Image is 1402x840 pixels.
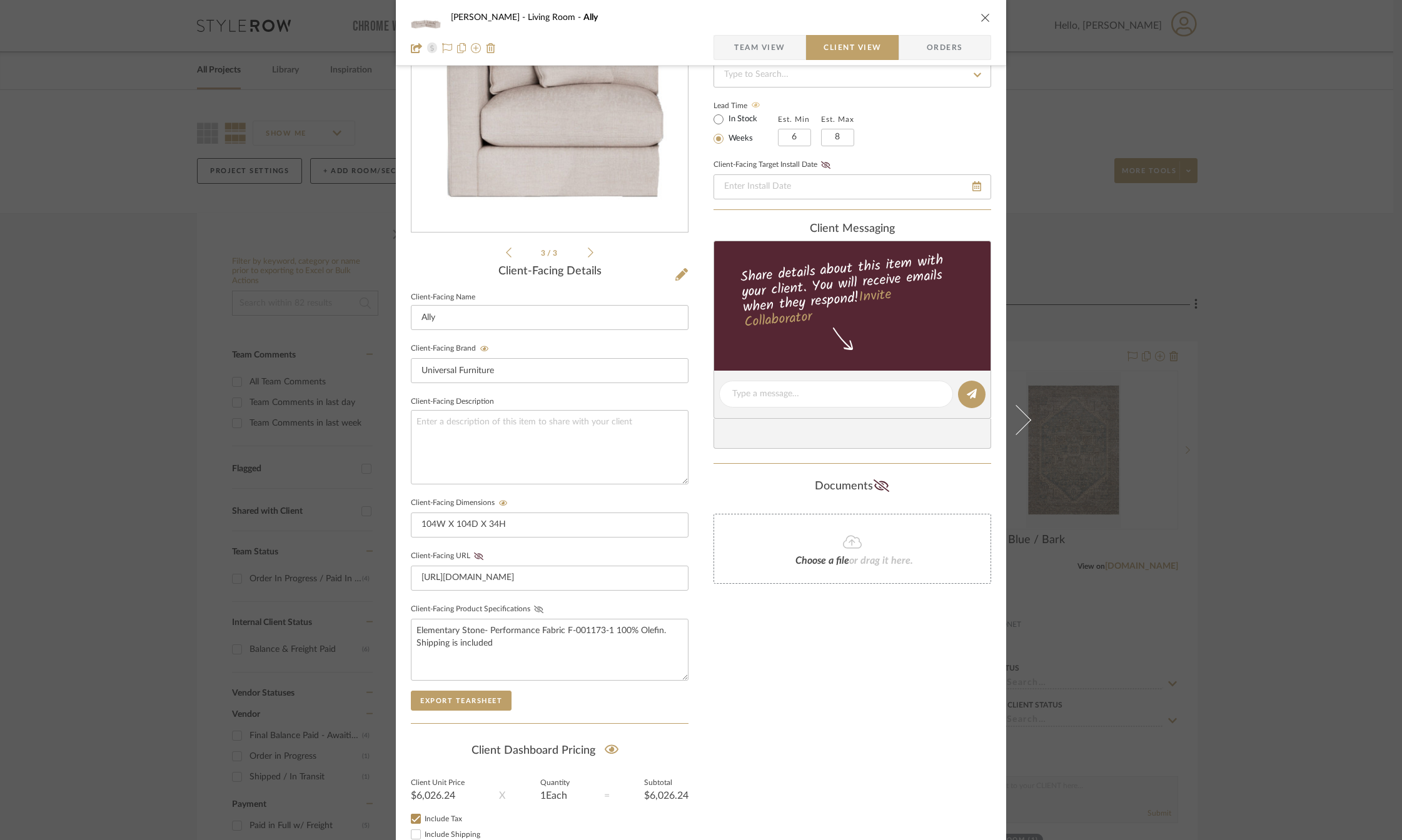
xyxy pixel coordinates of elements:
[411,294,475,301] label: Client-Facing Name
[411,305,688,330] input: Enter Client-Facing Item Name
[528,13,583,22] span: Living Room
[980,12,991,23] button: close
[425,815,462,822] span: Include Tax
[583,13,598,22] span: Ally
[714,62,991,87] input: Type to Search…
[541,249,547,257] span: 3
[411,499,512,507] label: Client-Facing Dimensions
[714,161,834,169] label: Client-Facing Target Install Date
[425,831,480,838] span: Include Shipping
[913,35,977,60] span: Orders
[499,788,505,803] div: X
[714,174,991,199] input: Enter Install Date
[712,249,993,333] div: Share details about this item with your client. You will receive emails when they respond!
[476,344,493,353] button: Client-Facing Brand
[411,265,688,279] div: Client-Facing Details
[411,512,688,537] input: Enter item dimensions
[726,114,757,125] label: In Stock
[486,43,496,53] img: Remove from project
[821,115,854,124] label: Est. Max
[604,788,610,803] div: =
[451,13,528,22] span: [PERSON_NAME]
[411,552,487,561] label: Client-Facing URL
[795,556,849,566] span: Choose a file
[411,399,494,405] label: Client-Facing Description
[726,133,753,144] label: Weeks
[530,605,547,614] button: Client-Facing Product Specifications
[540,780,570,786] label: Quantity
[714,111,778,146] mat-radio-group: Select item type
[411,736,688,765] div: Client Dashboard Pricing
[411,344,493,353] label: Client-Facing Brand
[411,605,547,614] label: Client-Facing Product Specifications
[470,552,487,561] button: Client-Facing URL
[540,791,570,801] div: 1 Each
[547,249,553,257] span: /
[714,100,778,111] label: Lead Time
[411,691,512,711] button: Export Tearsheet
[495,499,512,507] button: Client-Facing Dimensions
[411,5,441,30] img: f191a471-dc21-4afd-a48d-f56a8b847052_48x40.jpg
[553,249,559,257] span: 3
[714,222,991,236] div: client Messaging
[644,791,688,801] div: $6,026.24
[849,556,913,566] span: or drag it here.
[411,780,465,786] label: Client Unit Price
[644,780,688,786] label: Subtotal
[411,566,688,591] input: Enter item URL
[411,791,465,801] div: $6,026.24
[411,358,688,383] input: Enter Client-Facing Brand
[747,99,764,112] button: Lead Time
[714,476,991,496] div: Documents
[824,35,881,60] span: Client View
[734,35,785,60] span: Team View
[817,161,834,169] button: Client-Facing Target Install Date
[778,115,810,124] label: Est. Min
